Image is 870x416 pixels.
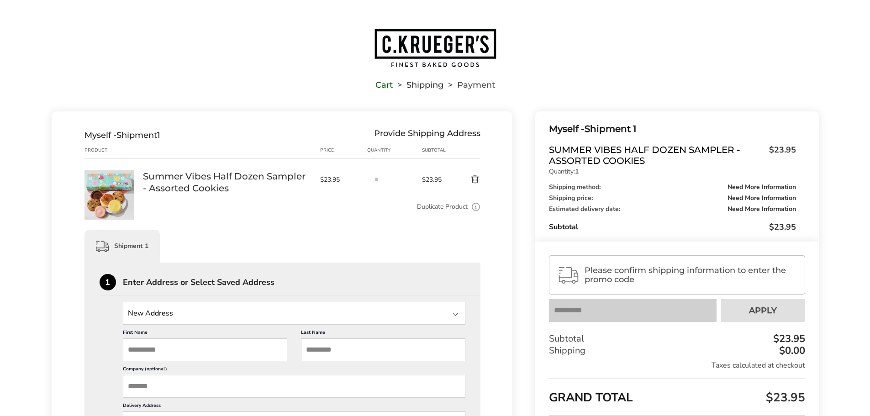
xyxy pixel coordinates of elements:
[549,121,796,137] div: Shipment 1
[728,206,796,212] span: Need More Information
[549,360,805,370] div: Taxes calculated at checkout
[417,202,468,212] a: Duplicate Product
[575,167,579,176] strong: 1
[549,123,585,134] span: Myself -
[84,230,160,263] div: Shipment 1
[84,130,116,140] span: Myself -
[549,333,805,345] div: Subtotal
[143,170,311,194] a: Summer Vibes Half Dozen Sampler - Assorted Cookies
[123,278,481,286] div: Enter Address or Select Saved Address
[549,195,796,201] div: Shipping price:
[549,144,796,166] a: Summer Vibes Half Dozen Sampler - Assorted Cookies$23.95
[123,366,466,375] label: Company (optional)
[549,144,764,166] span: Summer Vibes Half Dozen Sampler - Assorted Cookies
[374,28,497,68] img: C.KRUEGER'S
[84,130,160,140] div: Shipment
[457,82,495,88] span: Payment
[549,206,796,212] div: Estimated delivery date:
[123,375,466,398] input: Company
[549,169,796,175] p: Quantity:
[585,266,796,284] span: Please confirm shipping information to enter the promo code
[123,302,466,325] input: State
[448,174,480,185] button: Delete product
[52,28,819,68] a: Go to home page
[721,299,805,322] button: Apply
[765,144,796,164] span: $23.95
[301,338,465,361] input: Last Name
[84,170,134,179] a: Summer Vibes Half Dozen Sampler - Assorted Cookies
[777,346,805,356] div: $0.00
[764,390,805,405] span: $23.95
[367,170,385,189] input: Quantity input
[769,221,796,232] span: $23.95
[549,184,796,190] div: Shipping method:
[367,147,422,154] div: Quantity
[157,130,160,140] span: 1
[549,221,796,232] div: Subtotal
[320,175,363,184] span: $23.95
[301,329,465,338] label: Last Name
[771,334,805,344] div: $23.95
[728,184,796,190] span: Need More Information
[123,338,287,361] input: First Name
[422,175,448,184] span: $23.95
[728,195,796,201] span: Need More Information
[123,402,466,411] label: Delivery Address
[84,170,134,220] img: Summer Vibes Half Dozen Sampler - Assorted Cookies
[749,306,777,315] span: Apply
[422,147,448,154] div: Subtotal
[375,82,393,88] a: Cart
[100,274,116,290] div: 1
[393,82,443,88] li: Shipping
[123,329,287,338] label: First Name
[320,147,368,154] div: Price
[374,130,480,140] div: Provide Shipping Address
[549,379,805,408] div: GRAND TOTAL
[549,345,805,357] div: Shipping
[84,147,143,154] div: Product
